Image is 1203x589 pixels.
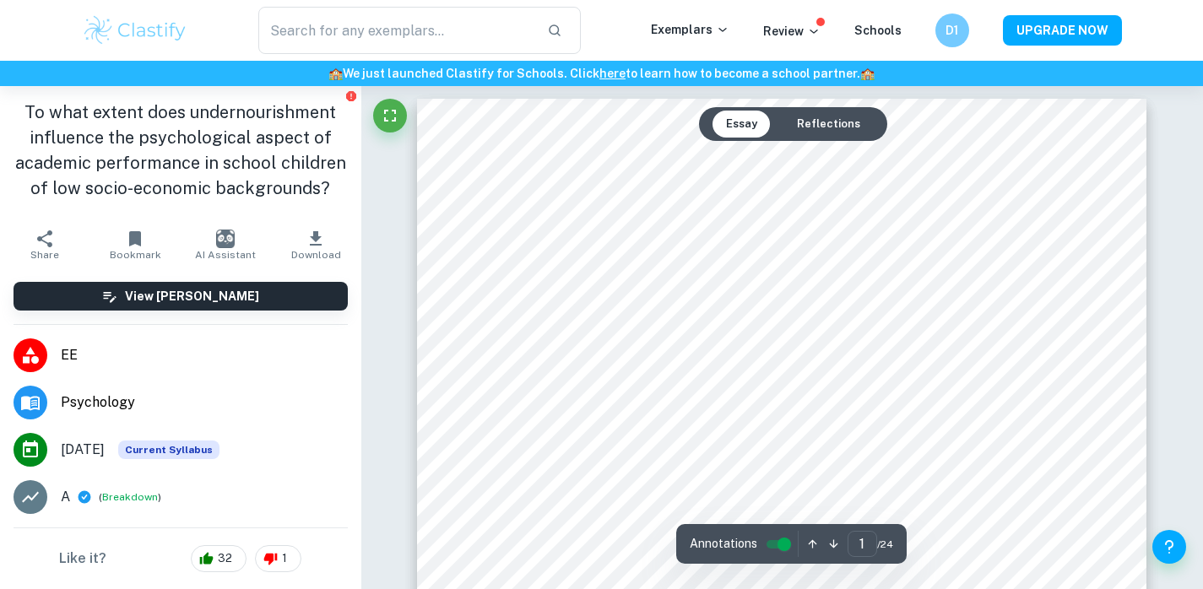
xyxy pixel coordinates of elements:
span: 🏫 [328,67,343,80]
button: Breakdown [102,489,158,505]
h6: Like it? [59,548,106,569]
span: Current Syllabus [118,440,219,459]
button: Reflections [783,111,874,138]
a: Schools [854,24,902,37]
h1: To what extent does undernourishment influence the psychological aspect of academic performance i... [14,100,348,201]
div: 1 [255,545,301,572]
img: AI Assistant [216,230,235,248]
a: here [599,67,626,80]
h6: We just launched Clastify for Schools. Click to learn how to become a school partner. [3,64,1200,83]
span: AI Assistant [195,249,256,261]
button: Bookmark [90,221,181,268]
button: UPGRADE NOW [1003,15,1122,46]
span: Psychology [61,392,348,413]
button: Help and Feedback [1152,530,1186,564]
span: ( ) [99,489,161,505]
button: Download [271,221,361,268]
img: Clastify logo [82,14,189,47]
button: Fullscreen [373,99,407,132]
span: 32 [209,550,241,567]
button: View [PERSON_NAME] [14,282,348,311]
span: Share [30,249,59,261]
button: Report issue [345,89,358,102]
span: Annotations [690,535,757,553]
input: Search for any exemplars... [258,7,534,54]
div: This exemplar is based on the current syllabus. Feel free to refer to it for inspiration/ideas wh... [118,440,219,459]
div: 32 [191,545,247,572]
p: Exemplars [651,20,729,39]
span: / 24 [877,537,893,552]
span: Bookmark [110,249,161,261]
h6: D1 [942,21,962,40]
span: EE [61,345,348,365]
p: A [61,487,70,507]
h6: View [PERSON_NAME] [125,287,259,305]
button: AI Assistant [181,221,271,268]
span: [DATE] [61,440,105,460]
span: 🏫 [860,67,875,80]
button: D1 [935,14,969,47]
span: Download [291,249,341,261]
span: 1 [273,550,296,567]
button: Essay [713,111,771,138]
p: Review [763,22,821,41]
